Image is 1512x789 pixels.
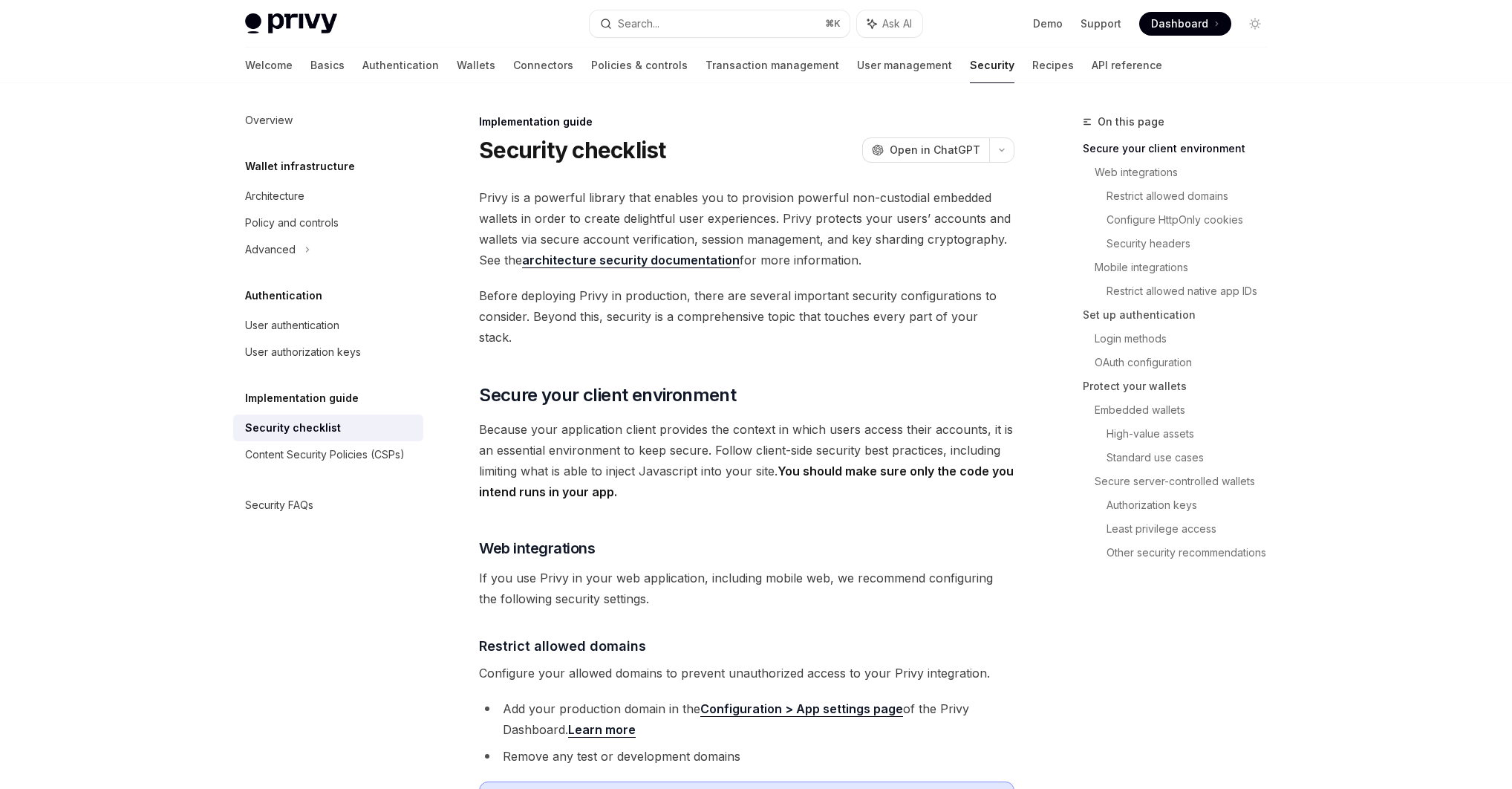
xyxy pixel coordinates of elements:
[1107,517,1279,541] a: Least privilege access
[457,48,495,83] a: Wallets
[233,339,423,366] a: User authorization keys
[700,701,903,717] a: Configuration > App settings page
[245,13,337,34] img: light logo
[882,16,912,31] span: Ask AI
[233,312,423,339] a: User authentication
[479,285,1014,348] span: Before deploying Privy in production, there are several important security configurations to cons...
[479,698,1014,740] li: Add your production domain in the of the Privy Dashboard.
[245,496,313,514] div: Security FAQs
[233,492,423,519] a: Security FAQs
[590,10,850,37] button: Search...⌘K
[1107,422,1279,446] a: High-value assets
[233,210,423,236] a: Policy and controls
[1107,232,1279,256] a: Security headers
[1107,279,1279,303] a: Restrict allowed native app IDs
[245,389,359,407] h5: Implementation guide
[310,48,345,83] a: Basics
[245,241,296,259] div: Advanced
[245,111,293,129] div: Overview
[1095,470,1279,493] a: Secure server-controlled wallets
[618,15,659,33] div: Search...
[970,48,1014,83] a: Security
[1083,374,1279,398] a: Protect your wallets
[1095,351,1279,374] a: OAuth configuration
[706,48,839,83] a: Transaction management
[245,419,341,437] div: Security checklist
[479,419,1014,502] span: Because your application client provides the context in which users access their accounts, it is ...
[1092,48,1162,83] a: API reference
[479,663,1014,684] span: Configure your allowed domains to prevent unauthorized access to your Privy integration.
[1081,16,1121,31] a: Support
[513,48,573,83] a: Connectors
[233,183,423,210] a: Architecture
[1107,446,1279,470] a: Standard use cases
[857,10,922,37] button: Ask AI
[245,48,293,83] a: Welcome
[862,137,989,163] button: Open in ChatGPT
[1032,48,1074,83] a: Recipes
[1095,398,1279,422] a: Embedded wallets
[1107,208,1279,232] a: Configure HttpOnly cookies
[245,158,355,175] h5: Wallet infrastructure
[479,137,666,163] h1: Security checklist
[1095,256,1279,279] a: Mobile integrations
[825,18,841,30] span: ⌘ K
[1098,113,1164,131] span: On this page
[479,568,1014,609] span: If you use Privy in your web application, including mobile web, we recommend configuring the foll...
[245,446,405,464] div: Content Security Policies (CSPs)
[245,187,304,205] div: Architecture
[233,441,423,468] a: Content Security Policies (CSPs)
[245,316,339,334] div: User authentication
[233,415,423,441] a: Security checklist
[591,48,688,83] a: Policies & controls
[1139,12,1231,36] a: Dashboard
[1107,493,1279,517] a: Authorization keys
[362,48,439,83] a: Authentication
[857,48,952,83] a: User management
[479,746,1014,767] li: Remove any test or development domains
[479,538,595,559] span: Web integrations
[1083,303,1279,327] a: Set up authentication
[890,143,980,158] span: Open in ChatGPT
[479,383,736,407] span: Secure your client environment
[568,722,636,738] a: Learn more
[233,107,423,134] a: Overview
[245,214,339,232] div: Policy and controls
[245,343,361,361] div: User authorization keys
[1243,12,1267,36] button: Toggle dark mode
[245,287,322,305] h5: Authentication
[1095,160,1279,184] a: Web integrations
[1083,137,1279,160] a: Secure your client environment
[522,253,740,268] a: architecture security documentation
[1033,16,1063,31] a: Demo
[479,187,1014,270] span: Privy is a powerful library that enables you to provision powerful non-custodial embedded wallets...
[1095,327,1279,351] a: Login methods
[479,114,1014,129] div: Implementation guide
[1151,16,1208,31] span: Dashboard
[479,636,646,656] span: Restrict allowed domains
[1107,541,1279,565] a: Other security recommendations
[1107,184,1279,208] a: Restrict allowed domains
